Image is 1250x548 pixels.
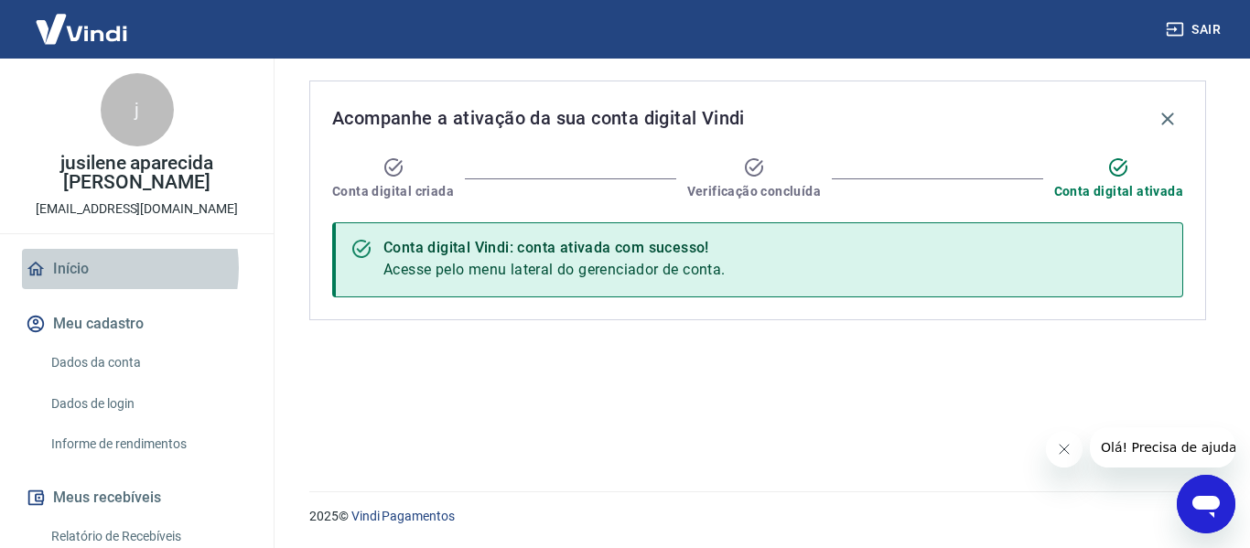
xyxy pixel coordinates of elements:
[44,385,252,423] a: Dados de login
[22,478,252,518] button: Meus recebíveis
[44,425,252,463] a: Informe de rendimentos
[309,507,1206,526] p: 2025 ©
[332,103,745,133] span: Acompanhe a ativação da sua conta digital Vindi
[22,304,252,344] button: Meu cadastro
[15,154,259,192] p: jusilene aparecida [PERSON_NAME]
[383,237,726,259] div: Conta digital Vindi: conta ativada com sucesso!
[44,344,252,381] a: Dados da conta
[22,249,252,289] a: Início
[1054,182,1183,200] span: Conta digital ativada
[1046,431,1083,467] iframe: Fechar mensagem
[1090,427,1235,467] iframe: Mensagem da empresa
[687,182,821,200] span: Verificação concluída
[383,261,726,278] span: Acesse pelo menu lateral do gerenciador de conta.
[332,182,454,200] span: Conta digital criada
[1177,475,1235,533] iframe: Botão para abrir a janela de mensagens
[11,13,154,27] span: Olá! Precisa de ajuda?
[351,509,455,523] a: Vindi Pagamentos
[36,199,238,219] p: [EMAIL_ADDRESS][DOMAIN_NAME]
[101,73,174,146] div: j
[22,1,141,57] img: Vindi
[1162,13,1228,47] button: Sair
